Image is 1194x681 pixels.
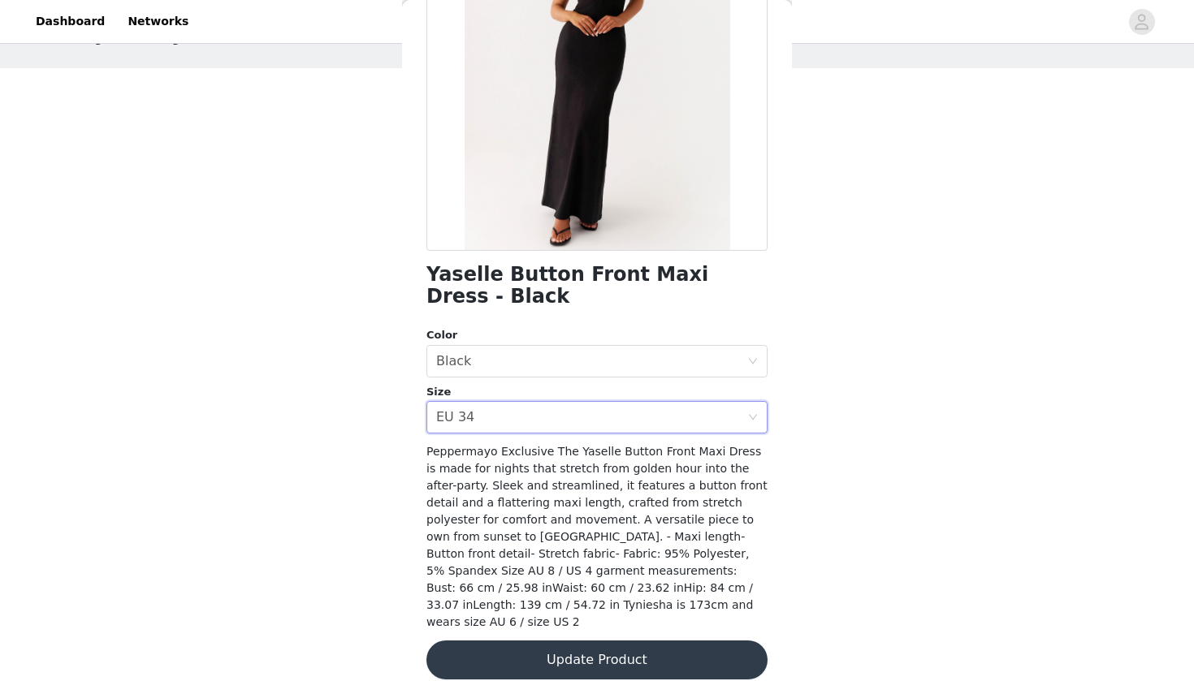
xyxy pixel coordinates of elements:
div: avatar [1134,9,1149,35]
div: Size [426,384,768,400]
div: Color [426,327,768,343]
a: Networks [118,3,198,40]
div: EU 34 [436,402,474,433]
span: Peppermayo Exclusive The Yaselle Button Front Maxi Dress is made for nights that stretch from gol... [426,445,768,628]
button: Update Product [426,640,768,679]
h1: Yaselle Button Front Maxi Dress - Black [426,264,768,308]
a: Dashboard [26,3,115,40]
div: Black [436,346,471,377]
